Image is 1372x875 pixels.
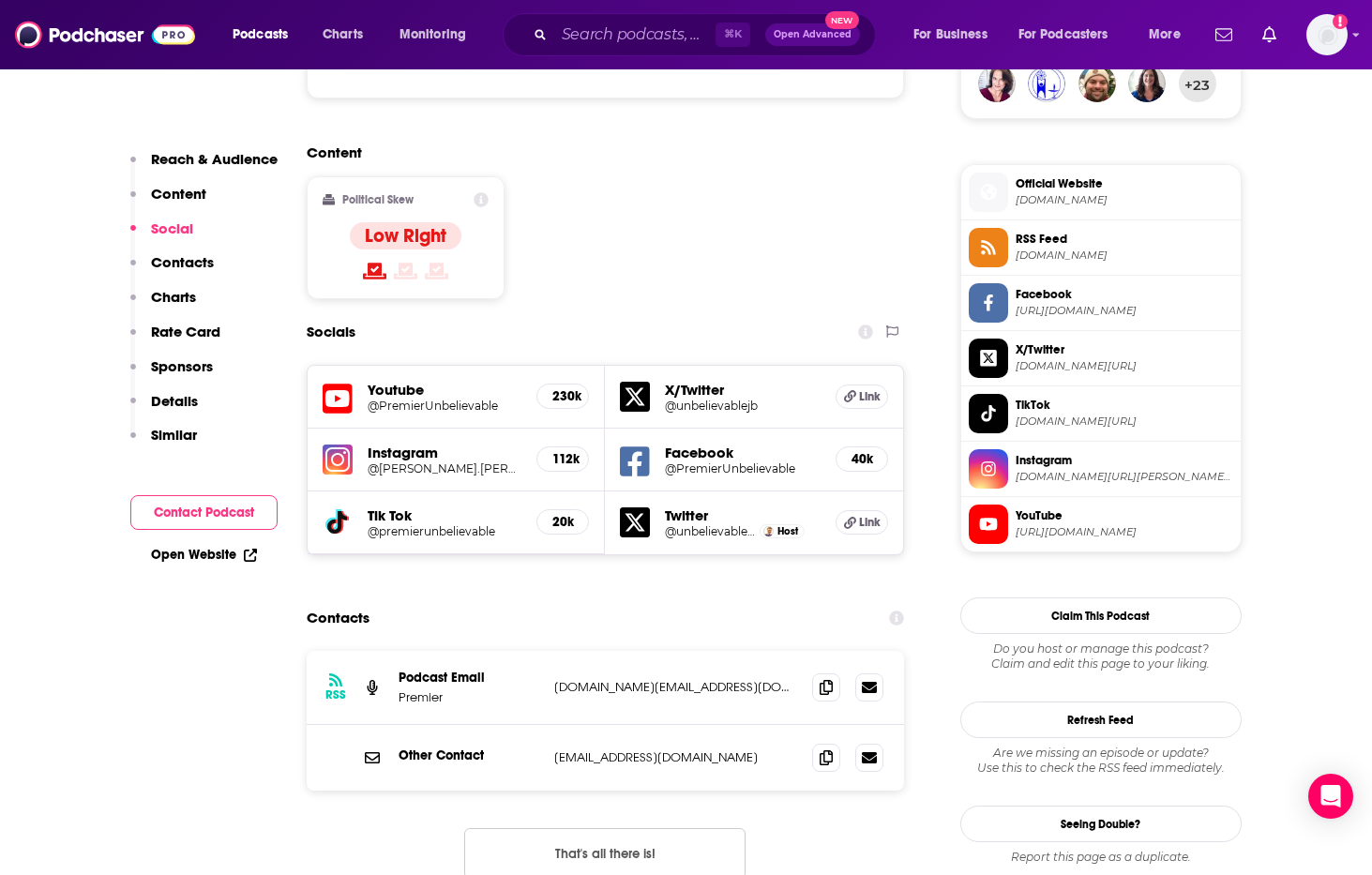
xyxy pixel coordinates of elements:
div: Search podcasts, credits, & more... [520,13,894,56]
h2: Content [307,143,890,161]
span: Monitoring [400,22,466,48]
button: open menu [219,20,312,50]
h2: Socials [307,314,355,350]
p: Similar [151,426,197,444]
span: For Business [913,22,988,48]
h5: @unbelievablejb [665,524,755,538]
button: Similar [130,426,197,460]
span: Host [777,525,798,537]
p: Premier [399,689,539,705]
span: More [1149,22,1181,48]
h4: Low Right [365,224,446,248]
img: prosario2000 [1028,65,1065,102]
h2: Political Skew [342,193,414,206]
span: Instagram [1016,452,1233,469]
button: open menu [386,20,490,50]
img: Podchaser - Follow, Share and Rate Podcasts [15,17,195,53]
a: Show notifications dropdown [1255,19,1284,51]
a: Charts [310,20,374,50]
span: Open Advanced [774,30,852,39]
a: @PremierUnbelievable [368,399,522,413]
button: Charts [130,288,196,323]
img: Justin Brierley [763,526,774,536]
button: +23 [1179,65,1216,102]
div: Claim and edit this page to your liking. [960,641,1242,671]
p: Social [151,219,193,237]
button: open menu [900,20,1011,50]
a: Facebook[URL][DOMAIN_NAME] [969,283,1233,323]
span: ⌘ K [716,23,750,47]
button: Contacts [130,253,214,288]
span: tiktok.com/@premierunbelievable [1016,415,1233,429]
a: X/Twitter[DOMAIN_NAME][URL] [969,339,1233,378]
span: Link [859,389,881,404]
p: Other Contact [399,747,539,763]
span: Logged in as shcarlos [1306,14,1348,55]
span: X/Twitter [1016,341,1233,358]
img: User Profile [1306,14,1348,55]
p: Rate Card [151,323,220,340]
a: Link [836,385,888,409]
p: Podcast Email [399,670,539,686]
span: For Podcasters [1018,22,1108,48]
img: thelizmeyers [978,65,1016,102]
button: Claim This Podcast [960,597,1242,634]
h5: Youtube [368,381,522,399]
span: https://www.youtube.com/@PremierUnbelievable [1016,525,1233,539]
h5: Tik Tok [368,506,522,524]
span: Official Website [1016,175,1233,192]
button: Rate Card [130,323,220,357]
button: Details [130,392,198,427]
p: Contacts [151,253,214,271]
button: Contact Podcast [130,495,278,530]
span: Do you host or manage this podcast? [960,641,1242,656]
span: Facebook [1016,286,1233,303]
div: Open Intercom Messenger [1308,774,1353,819]
p: Sponsors [151,357,213,375]
h2: Contacts [307,600,369,636]
img: blassiter [1128,65,1166,102]
button: Show profile menu [1306,14,1348,55]
div: Report this page as a duplicate. [960,850,1242,865]
h5: 20k [552,514,573,530]
span: https://www.facebook.com/PremierUnbelievable [1016,304,1233,318]
a: RSS Feed[DOMAIN_NAME] [969,228,1233,267]
button: Social [130,219,193,254]
span: YouTube [1016,507,1233,524]
button: Refresh Feed [960,702,1242,738]
h5: Twitter [665,506,821,524]
p: [EMAIL_ADDRESS][DOMAIN_NAME] [554,749,798,765]
span: Charts [323,22,363,48]
h5: X/Twitter [665,381,821,399]
button: Sponsors [130,357,213,392]
h5: @PremierUnbelievable [665,461,821,475]
span: TikTok [1016,397,1233,414]
svg: Add a profile image [1333,14,1348,29]
h5: @premierunbelievable [368,524,522,538]
h5: 230k [552,388,573,404]
span: New [825,11,859,29]
input: Search podcasts, credits, & more... [554,20,716,50]
a: YouTube[URL][DOMAIN_NAME] [969,505,1233,544]
p: Reach & Audience [151,150,278,168]
a: @unbelievablejb [665,399,821,413]
button: open menu [1006,20,1136,50]
h5: Facebook [665,444,821,461]
h5: 112k [552,451,573,467]
a: TikTok[DOMAIN_NAME][URL] [969,394,1233,433]
a: Instagram[DOMAIN_NAME][URL][PERSON_NAME][DOMAIN_NAME][PERSON_NAME] [969,449,1233,489]
a: Show notifications dropdown [1208,19,1240,51]
div: Are we missing an episode or update? Use this to check the RSS feed immediately. [960,746,1242,776]
a: Open Website [151,547,257,563]
p: Content [151,185,206,203]
img: Joel [1078,65,1116,102]
span: twitter.com/unbelievablejb [1016,359,1233,373]
h5: @[PERSON_NAME].[PERSON_NAME] [368,461,522,475]
h5: Instagram [368,444,522,461]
